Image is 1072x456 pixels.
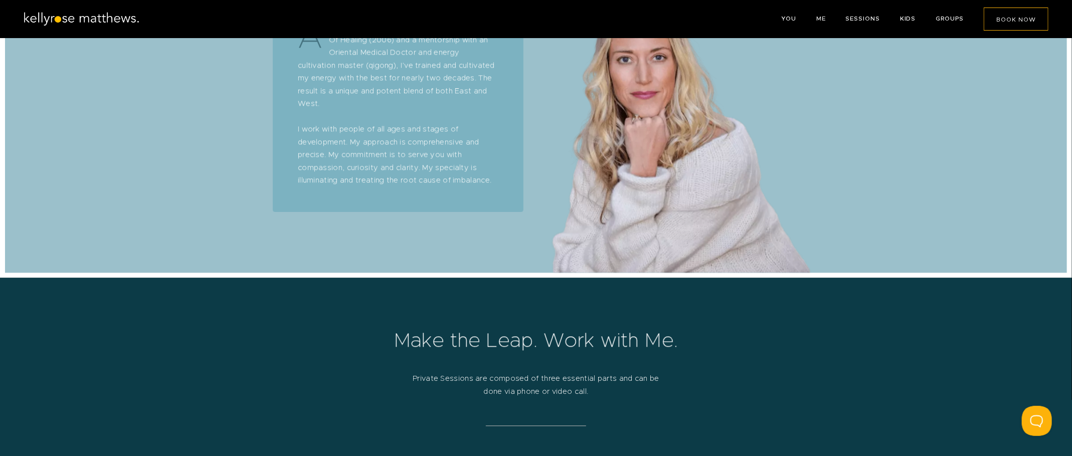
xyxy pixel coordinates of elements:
a: YOU [781,16,796,22]
iframe: Toggle Customer Support [1022,406,1052,436]
img: Kellyrose Matthews logo [23,12,140,26]
a: BOOK NOW [984,8,1048,31]
a: Kellyrose Matthews logo [23,19,140,28]
a: KIDS [900,16,916,22]
p: s a graduate of the [PERSON_NAME] School Of Healing (2006) and a mentorship with an Oriental Medi... [298,21,498,187]
span: BOOK NOW [996,17,1036,23]
p: Private Sessions are composed of three essential parts and can be done via phone or video call. [411,372,661,398]
h3: Make the Leap. Work with Me. [335,328,737,354]
a: ME [816,16,826,22]
a: SESSIONS [846,16,880,22]
span: A [298,21,329,50]
a: GROUPS [936,16,964,22]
